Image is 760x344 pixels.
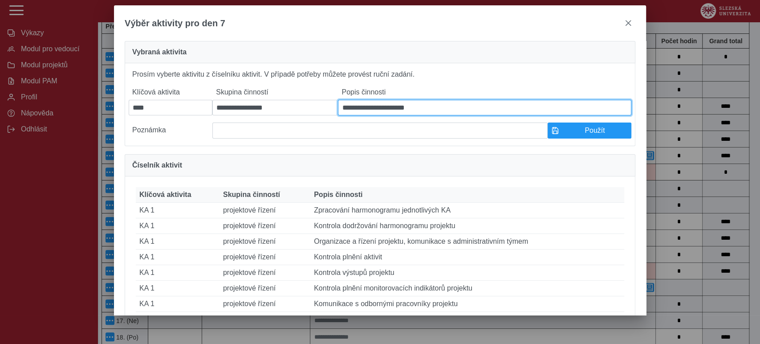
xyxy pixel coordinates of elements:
td: projektové řízení [219,218,310,234]
td: projektové řízení [219,234,310,250]
td: projektové řízení [219,265,310,281]
td: projektové řízení [219,250,310,265]
label: Klíčová aktivita [129,85,212,100]
div: Prosím vyberte aktivitu z číselníku aktivit. V případě potřeby můžete provést ruční zadání. [125,63,635,146]
label: Poznámka [129,123,212,139]
span: Použít [562,127,627,135]
td: Organizace a řízení projektu, komunikace s administrativním týmem [310,234,624,250]
label: Skupina činností [212,85,338,100]
td: Komunikace s adminitrativním týmem projektu [310,312,624,328]
td: KA 1 [136,296,219,312]
td: projektové řízení [219,296,310,312]
span: Popis činnosti [314,191,362,199]
td: projektové řízení [219,312,310,328]
td: projektové řízení [219,281,310,296]
button: Použít [548,123,631,139]
td: Kontrola dodržování harmonogramu projektu [310,218,624,234]
span: Klíčová aktivita [139,191,191,199]
td: Kontrola výstupů projektu [310,265,624,281]
td: KA 1 [136,250,219,265]
span: Výběr aktivity pro den 7 [125,18,225,29]
td: KA 1 [136,281,219,296]
span: Skupina činností [223,191,280,199]
label: Popis činnosti [338,85,631,100]
td: Komunikace s odbornými pracovníky projektu [310,296,624,312]
td: KA 1 [136,203,219,218]
td: KA 1 [136,234,219,250]
span: Číselník aktivit [132,162,182,169]
td: KA 1 [136,312,219,328]
td: KA 1 [136,218,219,234]
td: Kontrola plnění monitorovacích indikátorů projektu [310,281,624,296]
span: Vybraná aktivita [132,49,187,56]
td: Kontrola plnění aktivit [310,250,624,265]
button: close [621,16,635,30]
td: Zpracování harmonogramu jednotlivých KA [310,203,624,218]
td: projektové řízení [219,203,310,218]
td: KA 1 [136,265,219,281]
